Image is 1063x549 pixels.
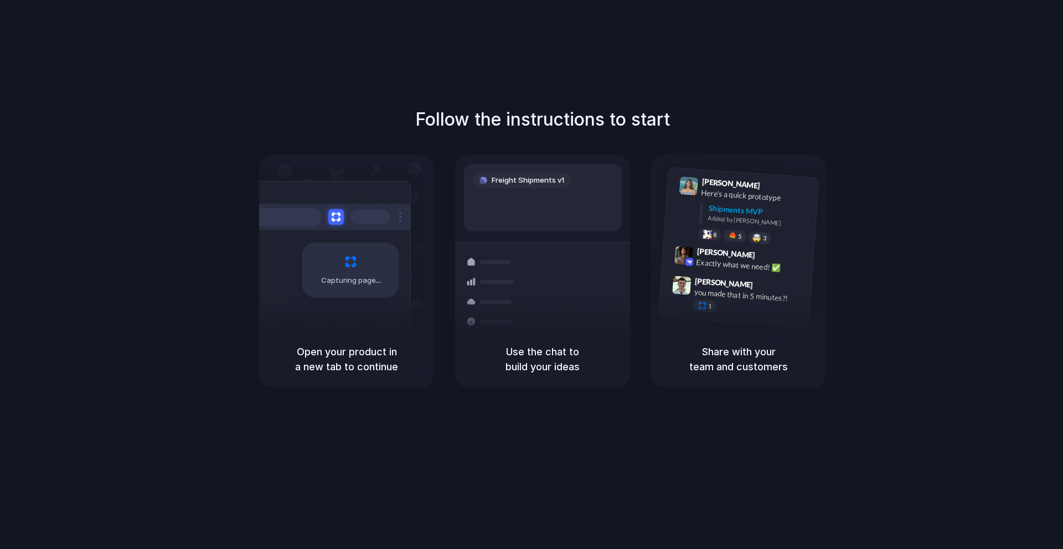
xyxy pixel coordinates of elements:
[756,281,779,294] span: 9:47 AM
[694,287,804,305] div: you made that in 5 minutes?!
[415,106,670,133] h1: Follow the instructions to start
[713,232,717,238] span: 8
[272,344,421,374] h5: Open your product in a new tab to continue
[708,214,809,230] div: Added by [PERSON_NAME]
[701,175,760,191] span: [PERSON_NAME]
[492,175,564,186] span: Freight Shipments v1
[738,234,742,240] span: 5
[664,344,813,374] h5: Share with your team and customers
[696,257,807,276] div: Exactly what we need! ✅
[321,275,383,286] span: Capturing page
[468,344,617,374] h5: Use the chat to build your ideas
[701,187,812,206] div: Here's a quick prototype
[752,234,762,242] div: 🤯
[696,245,755,261] span: [PERSON_NAME]
[708,203,811,221] div: Shipments MVP
[763,181,786,194] span: 9:41 AM
[758,251,781,264] span: 9:42 AM
[763,235,767,241] span: 3
[708,303,712,309] span: 1
[695,275,754,291] span: [PERSON_NAME]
